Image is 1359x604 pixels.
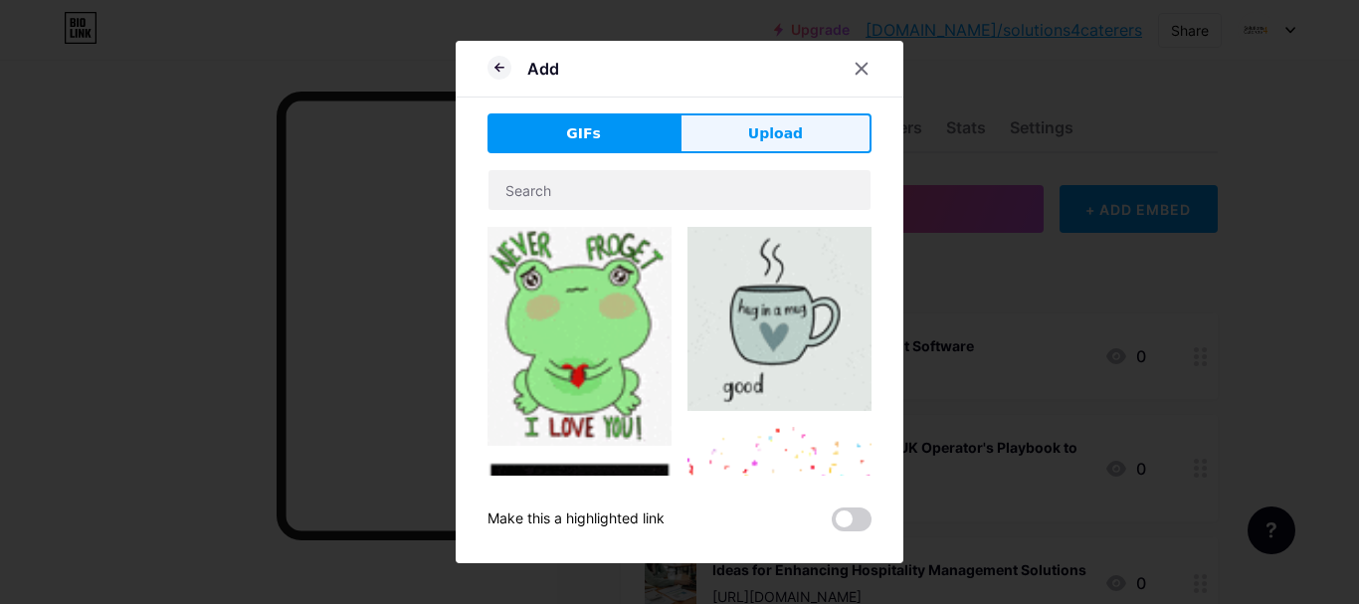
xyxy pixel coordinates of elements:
span: Upload [748,123,803,144]
div: Make this a highlighted link [487,507,665,531]
input: Search [488,170,871,210]
span: GIFs [566,123,601,144]
img: Gihpy [487,462,672,594]
button: Upload [679,113,872,153]
img: Gihpy [487,227,672,446]
img: Gihpy [687,227,872,411]
button: GIFs [487,113,679,153]
div: Add [527,57,559,81]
